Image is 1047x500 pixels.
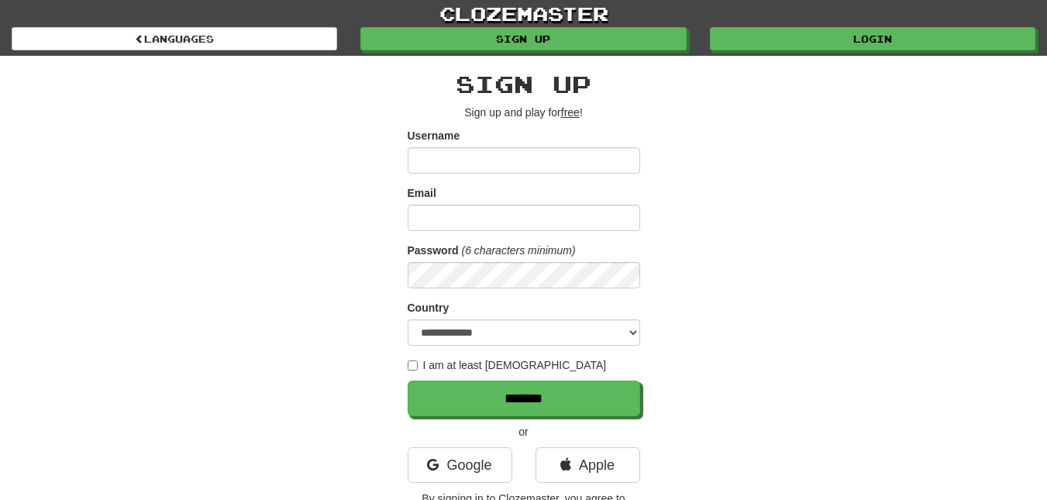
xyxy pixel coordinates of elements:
[408,424,640,440] p: or
[462,244,576,257] em: (6 characters minimum)
[561,106,580,119] u: free
[408,105,640,120] p: Sign up and play for !
[408,300,449,316] label: Country
[408,360,418,371] input: I am at least [DEMOGRAPHIC_DATA]
[408,447,512,483] a: Google
[360,27,686,50] a: Sign up
[408,243,459,258] label: Password
[408,185,436,201] label: Email
[408,71,640,97] h2: Sign up
[12,27,337,50] a: Languages
[710,27,1035,50] a: Login
[408,128,460,143] label: Username
[408,357,607,373] label: I am at least [DEMOGRAPHIC_DATA]
[536,447,640,483] a: Apple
